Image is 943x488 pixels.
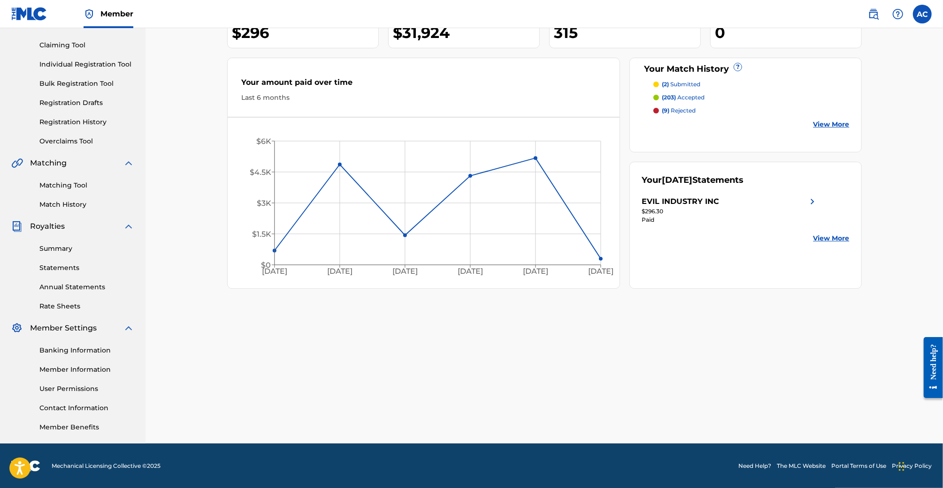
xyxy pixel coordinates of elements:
[100,8,133,19] span: Member
[327,267,353,276] tspan: [DATE]
[662,80,700,89] p: submitted
[39,40,134,50] a: Claiming Tool
[642,174,744,187] div: Your Statements
[252,230,271,239] tspan: $1.5K
[392,267,418,276] tspan: [DATE]
[11,158,23,169] img: Matching
[249,168,271,177] tspan: $4.5K
[242,77,606,93] div: Your amount paid over time
[913,5,932,23] div: User Menu
[30,323,97,334] span: Member Settings
[39,301,134,311] a: Rate Sheets
[39,180,134,190] a: Matching Tool
[39,384,134,394] a: User Permissions
[662,93,705,102] p: accepted
[642,207,818,216] div: $296.30
[554,22,700,43] div: 315
[123,323,134,334] img: expand
[642,196,818,224] a: EVIL INDUSTRY INCright chevron icon$296.30Paid
[11,7,47,21] img: MLC Logo
[917,330,943,405] iframe: Resource Center
[39,60,134,69] a: Individual Registration Tool
[30,158,67,169] span: Matching
[39,282,134,292] a: Annual Statements
[813,120,850,129] a: View More
[738,462,771,470] a: Need Help?
[39,117,134,127] a: Registration History
[662,175,692,185] span: [DATE]
[232,22,378,43] div: $296
[39,422,134,432] a: Member Benefits
[123,221,134,232] img: expand
[777,462,826,470] a: The MLC Website
[662,94,676,101] span: (203)
[256,199,271,208] tspan: $3K
[662,81,669,88] span: (2)
[715,22,861,43] div: 0
[642,216,818,224] div: Paid
[39,345,134,355] a: Banking Information
[868,8,879,20] img: search
[662,106,696,115] p: rejected
[653,106,850,115] a: (9) rejected
[458,267,483,276] tspan: [DATE]
[52,462,161,470] span: Mechanical Licensing Collective © 2025
[261,261,270,270] tspan: $0
[256,137,271,146] tspan: $6K
[123,158,134,169] img: expand
[813,233,850,243] a: View More
[831,462,886,470] a: Portal Terms of Use
[11,221,23,232] img: Royalties
[393,22,539,43] div: $31,924
[864,5,883,23] a: Public Search
[892,462,932,470] a: Privacy Policy
[523,267,548,276] tspan: [DATE]
[807,196,818,207] img: right chevron icon
[588,267,613,276] tspan: [DATE]
[653,80,850,89] a: (2) submitted
[39,136,134,146] a: Overclaims Tool
[39,263,134,273] a: Statements
[653,93,850,102] a: (203) accepted
[261,267,287,276] tspan: [DATE]
[662,107,669,114] span: (9)
[889,5,907,23] div: Help
[39,79,134,89] a: Bulk Registration Tool
[39,365,134,375] a: Member Information
[39,403,134,413] a: Contact Information
[39,98,134,108] a: Registration Drafts
[39,200,134,210] a: Match History
[11,460,40,472] img: logo
[899,452,905,480] div: Drag
[242,93,606,103] div: Last 6 months
[892,8,904,20] img: help
[896,443,943,488] iframe: Chat Widget
[642,63,850,75] div: Your Match History
[642,196,719,207] div: EVIL INDUSTRY INC
[84,8,95,20] img: Top Rightsholder
[30,221,65,232] span: Royalties
[11,323,23,334] img: Member Settings
[734,63,742,71] span: ?
[39,244,134,254] a: Summary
